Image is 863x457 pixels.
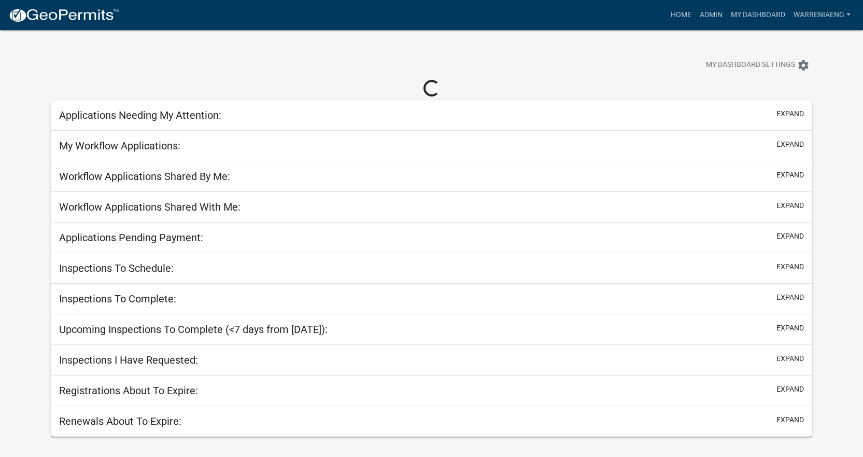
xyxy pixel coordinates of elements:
button: expand [776,139,804,150]
h5: Inspections I Have Requested: [59,354,198,366]
button: expand [776,261,804,272]
button: expand [776,170,804,181]
i: settings [797,59,810,72]
h5: Upcoming Inspections To Complete (<7 days from [DATE]): [59,323,328,336]
h5: My Workflow Applications: [59,140,180,152]
h5: Inspections To Schedule: [59,262,174,274]
button: expand [776,384,804,395]
button: expand [776,231,804,242]
a: Admin [696,5,727,25]
a: Home [667,5,696,25]
button: expand [776,108,804,119]
button: expand [776,353,804,364]
a: WarrenIAEng [789,5,855,25]
span: My Dashboard Settings [706,59,795,72]
button: My Dashboard Settingssettings [698,55,818,75]
h5: Applications Pending Payment: [59,231,203,244]
h5: Inspections To Complete: [59,293,176,305]
button: expand [776,200,804,211]
h5: Applications Needing My Attention: [59,109,221,121]
button: expand [776,292,804,303]
h5: Registrations About To Expire: [59,384,198,397]
h5: Workflow Applications Shared By Me: [59,170,230,183]
button: expand [776,414,804,425]
button: expand [776,323,804,334]
h5: Renewals About To Expire: [59,415,181,427]
h5: Workflow Applications Shared With Me: [59,201,240,213]
a: My Dashboard [727,5,789,25]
